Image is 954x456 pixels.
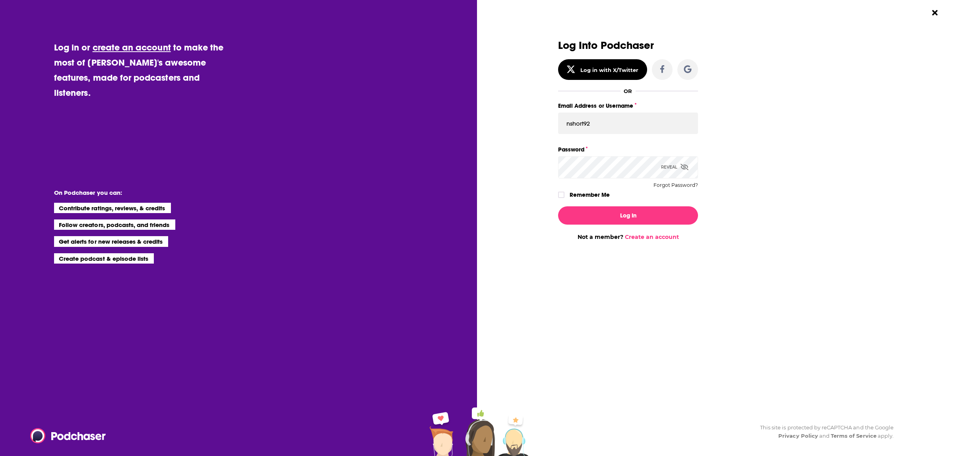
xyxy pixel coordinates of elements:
[558,101,698,111] label: Email Address or Username
[54,203,171,213] li: Contribute ratings, reviews, & credits
[558,144,698,155] label: Password
[570,190,610,200] label: Remember Me
[653,182,698,188] button: Forgot Password?
[54,236,168,246] li: Get alerts for new releases & credits
[754,423,894,440] div: This site is protected by reCAPTCHA and the Google and apply.
[558,59,647,80] button: Log in with X/Twitter
[30,428,100,443] a: Podchaser - Follow, Share and Rate Podcasts
[927,5,942,20] button: Close Button
[580,67,639,73] div: Log in with X/Twitter
[661,156,688,178] div: Reveal
[624,88,632,94] div: OR
[558,233,698,241] div: Not a member?
[558,206,698,225] button: Log In
[54,219,175,230] li: Follow creators, podcasts, and friends
[54,253,154,264] li: Create podcast & episode lists
[778,433,818,439] a: Privacy Policy
[625,233,679,241] a: Create an account
[30,428,107,443] img: Podchaser - Follow, Share and Rate Podcasts
[831,433,876,439] a: Terms of Service
[93,42,171,53] a: create an account
[558,40,698,51] h3: Log Into Podchaser
[558,113,698,134] input: Email Address or Username
[54,189,213,196] li: On Podchaser you can:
